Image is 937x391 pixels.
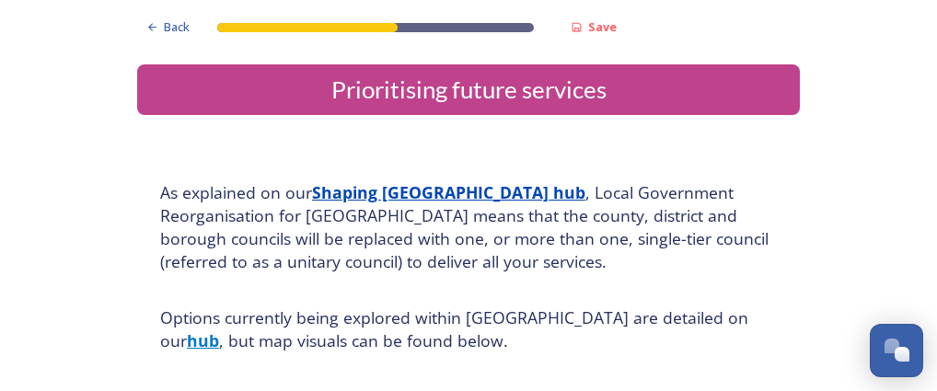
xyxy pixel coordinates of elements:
div: Prioritising future services [145,72,792,108]
a: Shaping [GEOGRAPHIC_DATA] hub [312,181,585,203]
span: Back [164,18,190,36]
strong: Save [588,18,617,35]
button: Open Chat [870,324,923,377]
a: hub [187,329,219,351]
h4: As explained on our , Local Government Reorganisation for [GEOGRAPHIC_DATA] means that the county... [160,181,777,273]
h4: Options currently being explored within [GEOGRAPHIC_DATA] are detailed on our , but map visuals c... [160,306,777,352]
